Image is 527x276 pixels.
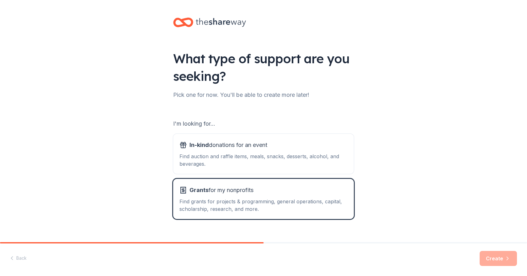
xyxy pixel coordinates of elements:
[173,119,354,129] div: I'm looking for...
[189,142,209,148] span: In-kind
[173,134,354,174] button: In-kinddonations for an eventFind auction and raffle items, meals, snacks, desserts, alcohol, and...
[189,185,253,195] span: for my nonprofits
[179,153,348,168] div: Find auction and raffle items, meals, snacks, desserts, alcohol, and beverages.
[173,179,354,219] button: Grantsfor my nonprofitsFind grants for projects & programming, general operations, capital, schol...
[173,90,354,100] div: Pick one for now. You'll be able to create more later!
[189,140,267,150] span: donations for an event
[173,50,354,85] div: What type of support are you seeking?
[179,198,348,213] div: Find grants for projects & programming, general operations, capital, scholarship, research, and m...
[189,187,209,193] span: Grants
